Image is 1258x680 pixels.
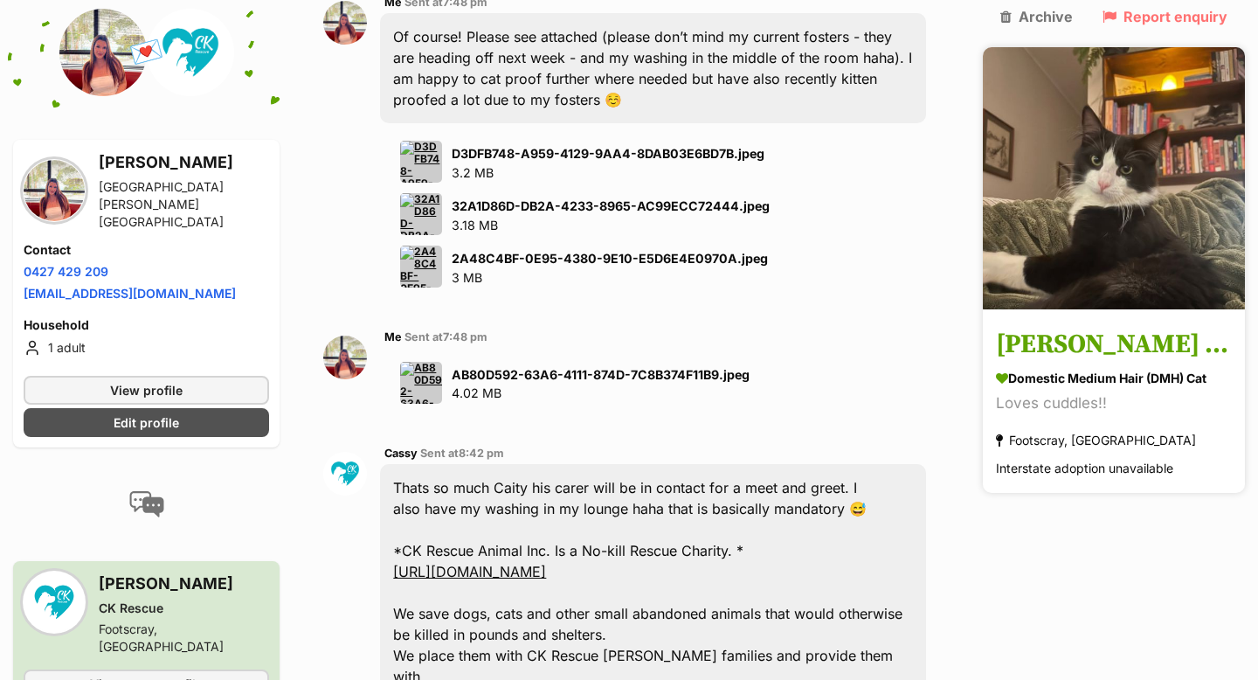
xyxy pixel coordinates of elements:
a: [EMAIL_ADDRESS][DOMAIN_NAME] [24,286,236,301]
img: Caity Stanway profile pic [59,9,147,96]
img: conversation-icon-4a6f8262b818ee0b60e3300018af0b2d0b884aa5de6e9bcb8d3d4eeb1a70a7c4.svg [129,491,164,517]
img: 32A1D86D-DB2A-4233-8965-AC99ECC72444.jpeg [400,193,442,235]
div: Of course! Please see attached (please don’t mind my current fosters - they are heading off next ... [380,13,926,123]
strong: D3DFB748-A959-4129-9AA4-8DAB03E6BD7B.jpeg [452,146,764,161]
span: View profile [110,381,183,399]
span: 8:42 pm [459,447,504,460]
div: Domestic Medium Hair (DMH) Cat [996,370,1232,388]
span: Me [384,330,402,343]
div: Loves cuddles!! [996,392,1232,416]
h4: Household [24,316,269,334]
span: Sent at [404,330,487,343]
strong: 2A48C4BF-0E95-4380-9E10-E5D6E4E0970A.jpeg [452,251,768,266]
div: Footscray, [GEOGRAPHIC_DATA] [99,621,269,656]
div: Footscray, [GEOGRAPHIC_DATA] [996,429,1196,453]
a: View profile [24,376,269,405]
span: Cassy [384,447,418,460]
a: [URL][DOMAIN_NAME] [393,563,546,580]
span: 💌 [127,34,166,72]
img: Sylvester 🐾 [983,47,1245,309]
span: 3.2 MB [452,165,494,180]
img: CK Rescue profile pic [147,9,234,96]
div: CK Rescue [99,600,269,617]
a: 0427 429 209 [24,264,108,279]
span: 3 MB [452,270,482,285]
div: [GEOGRAPHIC_DATA][PERSON_NAME][GEOGRAPHIC_DATA] [99,178,269,231]
span: 3.18 MB [452,218,498,232]
a: Report enquiry [1102,9,1227,24]
img: Caity Stanway profile pic [24,160,85,221]
img: Caity Stanway profile pic [323,1,367,45]
span: Interstate adoption unavailable [996,461,1173,476]
a: Archive [1000,9,1073,24]
span: 7:48 pm [443,330,487,343]
h3: [PERSON_NAME] [99,150,269,175]
img: AB80D592-63A6-4111-874D-7C8B374F11B9.jpeg [400,362,442,404]
h4: Contact [24,241,269,259]
h3: [PERSON_NAME] [99,572,269,596]
span: 4.02 MB [452,385,501,400]
a: Edit profile [24,408,269,437]
li: 1 adult [24,337,269,358]
a: [PERSON_NAME] 🐾 Domestic Medium Hair (DMH) Cat Loves cuddles!! Footscray, [GEOGRAPHIC_DATA] Inter... [983,313,1245,494]
strong: AB80D592-63A6-4111-874D-7C8B374F11B9.jpeg [452,367,750,382]
span: Edit profile [114,413,179,432]
span: Sent at [420,447,504,460]
img: CK Rescue profile pic [24,572,85,633]
img: Caity Stanway profile pic [323,336,367,379]
strong: 32A1D86D-DB2A-4233-8965-AC99ECC72444.jpeg [452,198,770,213]
img: 2A48C4BF-0E95-4380-9E10-E5D6E4E0970A.jpeg [400,246,442,288]
img: D3DFB748-A959-4129-9AA4-8DAB03E6BD7B.jpeg [400,141,442,183]
h3: [PERSON_NAME] 🐾 [996,326,1232,365]
img: Cassy profile pic [323,452,367,496]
